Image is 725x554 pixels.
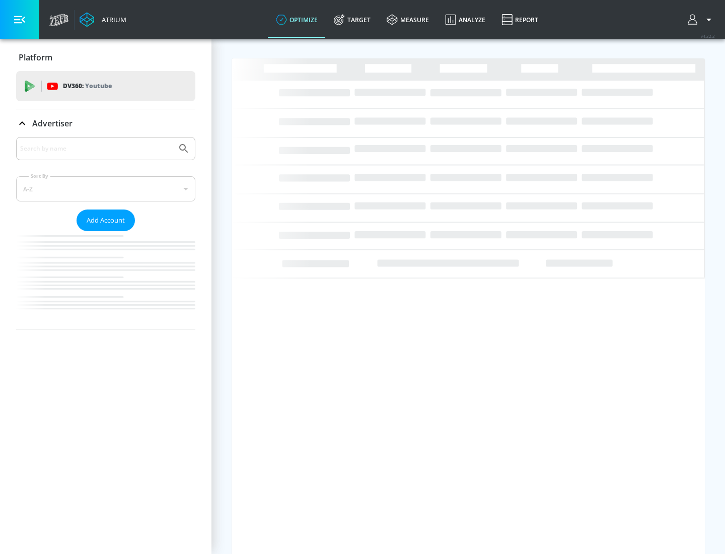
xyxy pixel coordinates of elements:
div: Platform [16,43,195,72]
input: Search by name [20,142,173,155]
a: optimize [268,2,326,38]
div: Advertiser [16,109,195,137]
div: DV360: Youtube [16,71,195,101]
p: Youtube [85,81,112,91]
span: Add Account [87,215,125,226]
p: Advertiser [32,118,72,129]
a: Target [326,2,379,38]
div: A-Z [16,176,195,201]
a: Analyze [437,2,493,38]
div: Atrium [98,15,126,24]
a: Atrium [80,12,126,27]
span: v 4.22.2 [701,33,715,39]
button: Add Account [77,210,135,231]
p: Platform [19,52,52,63]
a: Report [493,2,546,38]
label: Sort By [29,173,50,179]
p: DV360: [63,81,112,92]
div: Advertiser [16,137,195,329]
nav: list of Advertiser [16,231,195,329]
a: measure [379,2,437,38]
